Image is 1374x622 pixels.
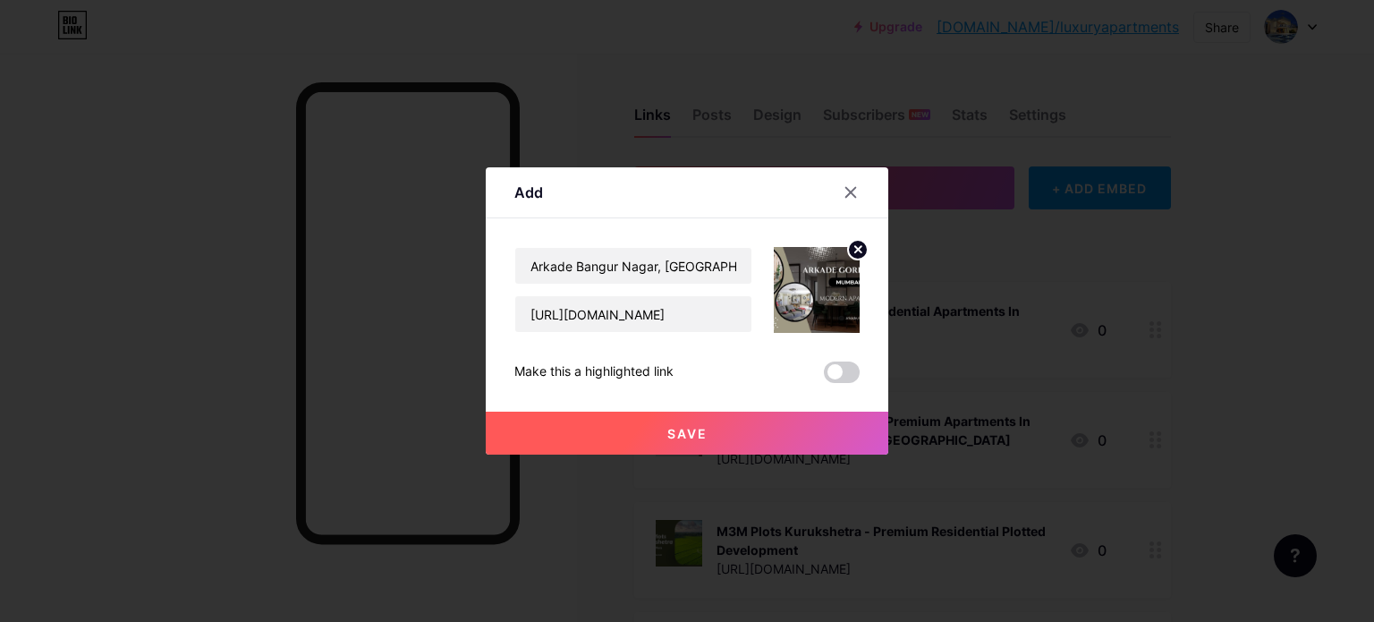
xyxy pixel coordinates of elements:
[667,426,708,441] span: Save
[514,182,543,203] div: Add
[514,362,674,383] div: Make this a highlighted link
[515,296,751,332] input: URL
[486,412,888,455] button: Save
[515,248,751,284] input: Title
[774,247,860,333] img: link_thumbnail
